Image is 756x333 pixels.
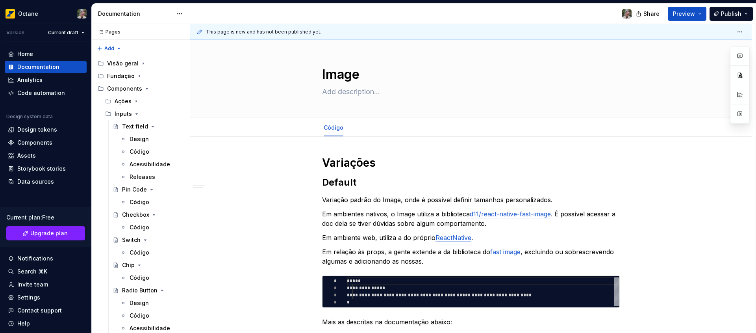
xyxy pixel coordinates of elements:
p: Mais as descritas na documentação abaixo: [322,317,620,327]
a: Text field [109,120,187,133]
span: This page is new and has not been published yet. [206,29,321,35]
button: Contact support [5,304,87,317]
img: Tiago [77,9,87,19]
a: Design [117,297,187,309]
a: Code automation [5,87,87,99]
a: Código [324,124,343,131]
a: Components [5,136,87,149]
div: Documentation [17,63,59,71]
div: Switch [122,236,141,244]
div: Design system data [6,113,53,120]
a: Analytics [5,74,87,86]
span: Current draft [48,30,78,36]
a: Releases [117,171,187,183]
button: Preview [668,7,706,21]
a: Código [117,145,187,158]
a: Código [117,309,187,322]
a: Checkbox [109,208,187,221]
div: Pages [94,29,120,35]
a: Switch [109,234,187,246]
div: Octane [18,10,38,18]
div: Código [130,249,149,257]
textarea: Image [321,65,618,84]
span: Add [104,45,114,52]
div: Visão geral [94,57,187,70]
div: Ações [102,95,187,108]
a: Código [117,196,187,208]
div: Design [130,135,149,143]
div: Fundação [107,72,135,80]
a: Pin Code [109,183,187,196]
a: Design tokens [5,123,87,136]
div: Storybook stories [17,165,66,173]
div: Notifications [17,255,53,262]
div: Inputs [102,108,187,120]
div: Fundação [94,70,187,82]
a: Home [5,48,87,60]
a: Chip [109,259,187,272]
a: Settings [5,291,87,304]
div: Design [130,299,149,307]
span: Preview [673,10,695,18]
a: Acessibilidade [117,158,187,171]
a: Documentation [5,61,87,73]
div: Version [6,30,24,36]
button: Add [94,43,124,54]
span: Publish [721,10,741,18]
button: Current draft [44,27,88,38]
div: Data sources [17,178,54,186]
h1: Variações [322,156,620,170]
a: Invite team [5,278,87,291]
div: Current plan : Free [6,214,85,221]
span: Share [643,10,660,18]
a: Código [117,246,187,259]
a: Radio Button [109,284,187,297]
a: Assets [5,149,87,162]
button: Notifications [5,252,87,265]
div: Releases [130,173,155,181]
div: Acessibilidade [130,160,170,168]
div: Código [130,312,149,320]
div: Invite team [17,281,48,288]
div: Visão geral [107,60,139,67]
div: Settings [17,294,40,301]
div: Contact support [17,307,62,314]
div: Code automation [17,89,65,97]
button: Help [5,317,87,330]
div: Pin Code [122,186,147,193]
h2: Default [322,176,620,189]
div: Text field [122,123,148,130]
div: Ações [115,97,132,105]
div: Chip [122,261,135,269]
div: Components [107,85,142,93]
a: Data sources [5,175,87,188]
p: Em relação às props, a gente extende a da biblioteca do , excluindo ou sobrescrevendo algumas e a... [322,247,620,266]
a: ReactNative [435,234,471,242]
a: d11/react-native-fast-image [470,210,551,218]
a: Upgrade plan [6,226,85,240]
div: Help [17,320,30,327]
div: Documentation [98,10,172,18]
button: Share [632,7,665,21]
img: e8093afa-4b23-4413-bf51-00cde92dbd3f.png [6,9,15,19]
div: Código [321,119,346,136]
div: Design tokens [17,126,57,134]
div: Código [130,148,149,156]
img: Tiago [622,9,632,19]
a: Storybook stories [5,162,87,175]
div: Home [17,50,33,58]
div: Acessibilidade [130,324,170,332]
div: Código [130,223,149,231]
div: Inputs [115,110,132,118]
a: fast image [490,248,521,256]
p: Em ambiente web, utiliza a do próprio . [322,233,620,242]
a: Código [117,221,187,234]
div: Analytics [17,76,43,84]
div: Código [130,198,149,206]
a: Código [117,272,187,284]
div: Checkbox [122,211,149,219]
button: OctaneTiago [2,5,90,22]
div: Search ⌘K [17,268,47,275]
span: Upgrade plan [30,229,68,237]
div: Assets [17,152,36,160]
